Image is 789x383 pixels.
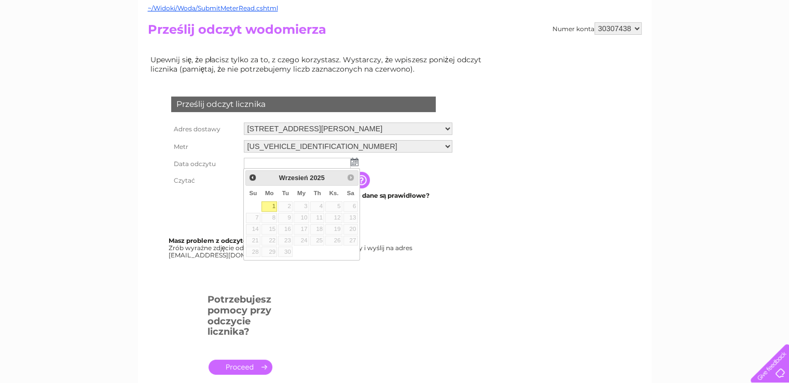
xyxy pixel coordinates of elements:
a: Kontakt [719,44,745,52]
font: Upewnij się, że płacisz tylko za to, z czego korzystasz. Wystarczy, że wpiszesz poniżej odczyt li... [150,55,481,74]
span: Niedziela [250,190,257,196]
img: logo.png [27,27,80,59]
span: Poniedziałek [265,190,274,196]
font: Ks. [329,190,339,196]
a: Poprzedni [247,172,259,184]
font: Prześlij odczyt licznika [176,99,266,109]
font: Tu [282,190,289,196]
font: Sa [347,190,354,196]
font: 2025 [310,174,324,182]
font: Czytać [174,176,195,184]
font: Strona główna [700,10,746,18]
a: 0333 014 3131 [586,5,657,18]
img: ... [351,158,358,166]
font: Potrzebujesz pomocy przy odczycie licznika? [207,294,271,337]
span: Wtorek [282,190,289,196]
font: Data odczytu [174,160,216,168]
a: ~/Widoki/Woda/SubmitMeterRead.cshtml [148,4,278,12]
a: Telekomunikacja [636,44,692,52]
a: Wyloguj się [753,44,781,60]
a: Woda [580,44,599,52]
a: 1 [261,201,278,212]
font: Th [314,190,321,196]
font: Mo [265,190,274,196]
span: Czwartek [314,190,321,196]
font: My [297,190,306,196]
a: Energia [605,44,630,52]
font: Wrzesień [279,174,308,182]
span: Piątek [329,190,339,196]
font: Numer konta [552,25,594,33]
input: Informacja [353,172,372,188]
span: Środa [297,190,306,196]
font: Prześlij odczyt wodomierza [148,22,326,37]
font: Zrób wyraźne zdjęcie odczytów, podaj, którego źródła dotyczy i wyślij na adres [EMAIL_ADDRESS][DO... [169,244,412,259]
span: Sobota [347,190,354,196]
font: Adres dostawy [174,125,220,133]
a: Blog [698,44,713,52]
font: Su [250,190,257,196]
font: Masz problem z odczytem licznika? [169,237,284,244]
font: 1 [272,203,275,209]
font: Clear Business to nazwa handlowa spółek Verastar Limited (zarejestrowanej w [GEOGRAPHIC_DATA] i W... [154,10,632,46]
font: Metr [174,143,188,151]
